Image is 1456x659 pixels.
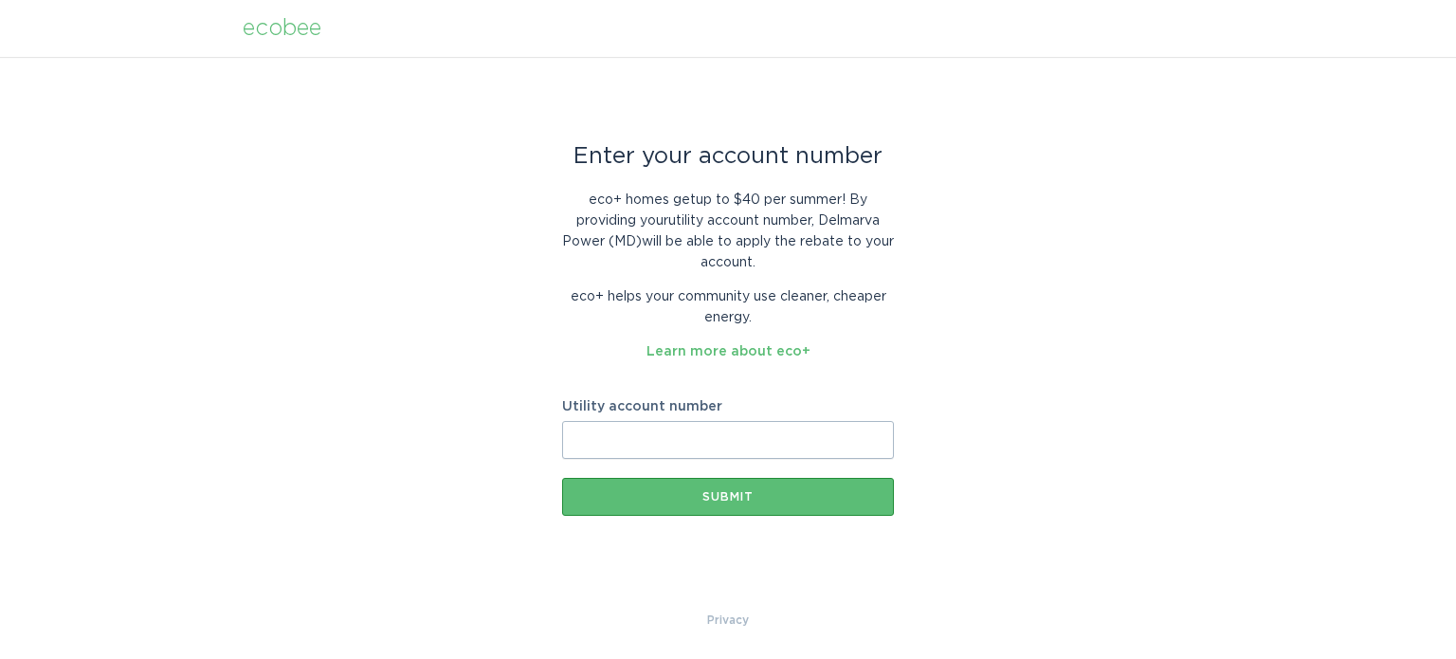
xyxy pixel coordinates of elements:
a: Learn more about eco+ [646,345,810,358]
a: Privacy Policy & Terms of Use [707,610,749,631]
p: eco+ helps your community use cleaner, cheaper energy. [562,286,894,328]
p: eco+ homes get up to $40 per summer ! By providing your utility account number , Delmarva Power (... [562,190,894,273]
button: Submit [562,478,894,516]
div: ecobee [243,18,321,39]
div: Enter your account number [562,146,894,167]
label: Utility account number [562,400,894,413]
div: Submit [572,491,884,503]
